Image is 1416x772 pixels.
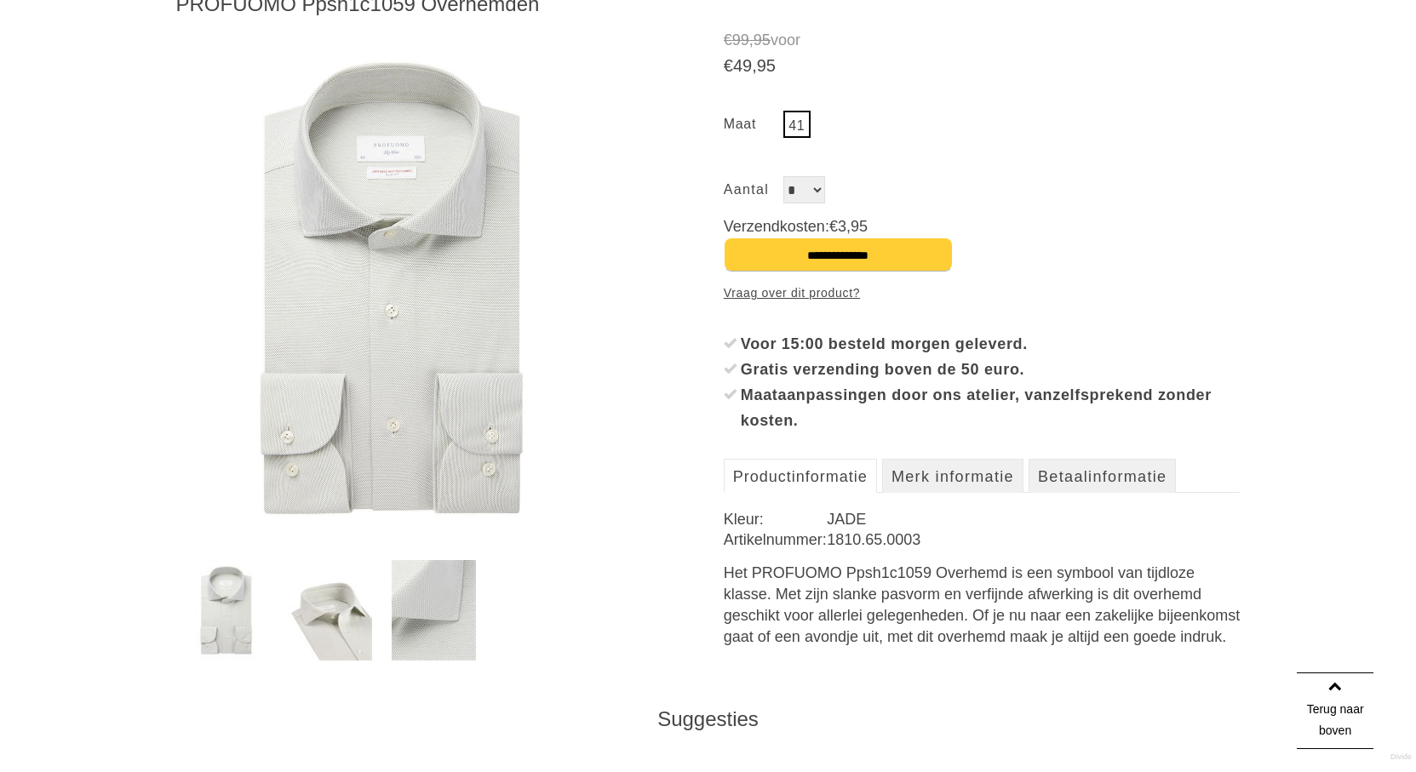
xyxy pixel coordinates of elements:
a: 41 [783,111,811,138]
a: Terug naar boven [1297,672,1373,749]
div: Gratis verzending boven de 50 euro. [741,357,1241,382]
label: Aantal [724,176,783,203]
img: profuomo-ppsh1c1059-overhemden [392,560,476,660]
span: 95 [757,56,776,75]
span: 3 [838,218,846,235]
dt: Artikelnummer: [724,529,827,550]
span: voor [724,30,1241,51]
div: Het PROFUOMO Ppsh1c1059 Overhemd is een symbool van tijdloze klasse. Met zijn slanke pasvorm en v... [724,563,1241,648]
ul: Maat [724,111,1241,142]
img: profuomo-ppsh1c1059-overhemden [288,560,372,660]
div: Suggesties [176,706,1241,732]
span: 95 [851,218,868,235]
li: Maataanpassingen door ons atelier, vanzelfsprekend zonder kosten. [724,382,1241,433]
span: 95 [754,31,771,49]
span: 99 [732,31,749,49]
dd: JADE [827,509,1240,529]
img: profuomo-ppsh1c1059-overhemden [184,560,268,660]
span: € [724,56,733,75]
span: Verzendkosten: [724,216,1241,237]
span: , [749,31,754,49]
span: , [752,56,757,75]
span: 49 [733,56,752,75]
a: Betaalinformatie [1029,459,1176,493]
a: Divide [1390,746,1412,768]
dt: Kleur: [724,509,827,529]
img: PROFUOMO Ppsh1c1059 Overhemden [176,30,607,546]
dd: 1810.65.0003 [827,529,1240,550]
span: € [724,31,732,49]
div: Voor 15:00 besteld morgen geleverd. [741,331,1241,357]
a: Vraag over dit product? [724,280,860,306]
a: Merk informatie [882,459,1023,493]
a: Productinformatie [724,459,877,493]
span: € [829,218,838,235]
span: , [846,218,851,235]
